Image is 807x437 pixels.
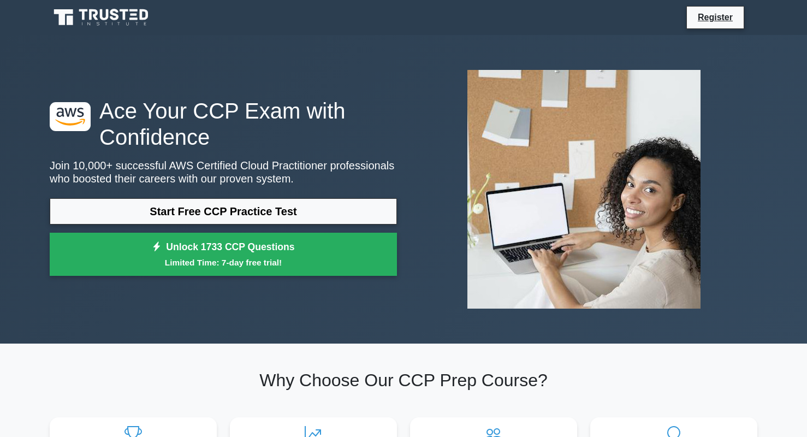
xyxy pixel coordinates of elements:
[50,233,397,276] a: Unlock 1733 CCP QuestionsLimited Time: 7-day free trial!
[50,198,397,225] a: Start Free CCP Practice Test
[691,10,739,24] a: Register
[50,159,397,185] p: Join 10,000+ successful AWS Certified Cloud Practitioner professionals who boosted their careers ...
[50,98,397,150] h1: Ace Your CCP Exam with Confidence
[50,370,757,391] h2: Why Choose Our CCP Prep Course?
[63,256,383,269] small: Limited Time: 7-day free trial!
